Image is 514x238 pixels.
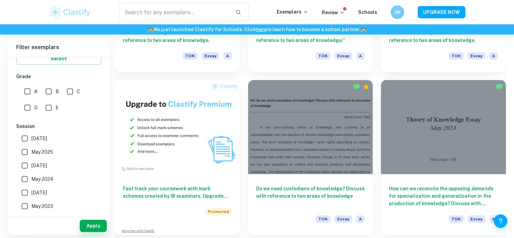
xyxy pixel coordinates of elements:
span: A [489,52,498,60]
h6: Filter exemplars [8,38,109,57]
img: Marked [353,83,360,90]
span: D [34,104,38,111]
p: Exemplars [277,8,308,16]
span: TOK [316,52,331,60]
span: May 2023 [31,202,53,210]
button: Select [16,52,101,65]
img: Thumbnail [115,80,240,174]
h6: Session [16,123,101,130]
span: C [77,88,80,95]
h6: How can we reconcile the opposing demands for specialization and generalization in the production... [389,185,498,207]
span: B [55,88,59,95]
span: 🏫 [361,27,366,32]
h6: Fast track your coursework with mark schemes created by IB examiners. Upgrade now [123,185,232,200]
img: Clastify logo [49,5,92,19]
span: E [55,104,58,111]
span: TOK [316,215,331,223]
p: Review [322,9,345,16]
span: [DATE] [31,189,47,196]
img: Marked [496,83,503,90]
button: Help and Feedback [494,214,507,228]
span: Essay [202,52,219,60]
button: UPGRADE NOW [418,6,465,18]
span: A [489,215,498,223]
a: Advertise with Clastify [122,229,154,233]
span: A [34,88,38,95]
a: Do we need custodians of knowledge? Discuss with reference to two areas of knowledgeTOKEssayA [248,80,373,235]
span: TOK [449,215,464,223]
span: Essay [335,215,352,223]
a: Schools [358,9,377,15]
span: Promoted [205,208,232,215]
span: TOK [183,52,198,60]
span: Essay [335,52,352,60]
div: Premium [363,83,369,90]
a: How can we reconcile the opposing demands for specialization and generalization in the production... [381,80,506,235]
span: Essay [468,52,485,60]
button: Apply [80,220,107,232]
h6: We just launched Clastify for Schools. Click to learn how to become a school partner. [1,26,513,33]
span: 🏫 [148,27,153,32]
span: TOK [449,52,464,60]
span: A [356,215,365,223]
h6: Grade [16,73,101,80]
a: here [256,27,267,32]
span: A [223,52,232,60]
span: May 2025 [31,148,53,156]
span: A [356,52,365,60]
span: [DATE] [31,162,47,169]
button: JW [391,5,404,19]
span: [DATE] [31,135,47,142]
h6: JW [393,8,401,16]
input: Search for any exemplars... [120,3,230,22]
span: May 2024 [31,175,53,183]
span: Essay [468,215,485,223]
h6: Do we need custodians of knowledge? Discuss with reference to two areas of knowledge [256,185,365,207]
